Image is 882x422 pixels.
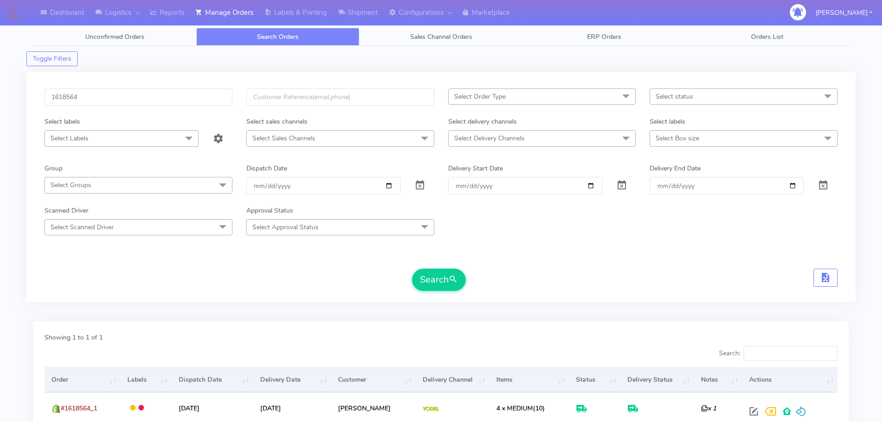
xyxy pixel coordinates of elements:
button: Toggle Filters [26,51,78,66]
th: Delivery Channel: activate to sort column ascending [416,367,489,392]
label: Delivery Start Date [448,164,503,173]
label: Search: [719,346,838,361]
ul: Tabs [33,28,849,46]
span: #1618564_1 [61,404,97,413]
label: Showing 1 to 1 of 1 [44,333,103,342]
label: Select delivery channels [448,117,517,126]
th: Actions: activate to sort column ascending [742,367,838,392]
span: 4 x MEDIUM [496,404,533,413]
img: Yodel [423,407,439,411]
span: Select Labels [50,134,88,143]
button: Search [412,269,466,291]
span: Select Approval Status [252,223,319,232]
label: Approval Status [246,206,293,215]
span: Orders List [751,32,783,41]
span: Sales Channel Orders [410,32,472,41]
button: [PERSON_NAME] [809,3,879,22]
th: Order: activate to sort column ascending [44,367,120,392]
th: Status: activate to sort column ascending [569,367,620,392]
span: (10) [496,404,545,413]
label: Scanned Driver [44,206,88,215]
span: Select Delivery Channels [454,134,525,143]
span: Unconfirmed Orders [85,32,144,41]
span: Select Scanned Driver [50,223,114,232]
label: Dispatch Date [246,164,287,173]
input: Customer Reference(email,phone) [246,88,434,106]
span: Select status [656,92,693,101]
input: Search: [744,346,838,361]
label: Select labels [650,117,685,126]
th: Delivery Date: activate to sort column ascending [253,367,331,392]
th: Notes: activate to sort column ascending [694,367,742,392]
span: Search Orders [257,32,299,41]
span: ERP Orders [587,32,621,41]
span: Select Box size [656,134,699,143]
span: Select Order Type [454,92,506,101]
th: Items: activate to sort column ascending [489,367,569,392]
th: Customer: activate to sort column ascending [331,367,415,392]
img: shopify.png [51,404,61,413]
th: Labels: activate to sort column ascending [120,367,172,392]
label: Group [44,164,63,173]
i: x 1 [701,404,716,413]
th: Delivery Status: activate to sort column ascending [620,367,694,392]
span: Select Groups [50,181,91,189]
span: Select Sales Channels [252,134,315,143]
label: Select labels [44,117,80,126]
th: Dispatch Date: activate to sort column ascending [172,367,253,392]
label: Select sales channels [246,117,307,126]
input: Order Id [44,88,232,106]
label: Delivery End Date [650,164,701,173]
